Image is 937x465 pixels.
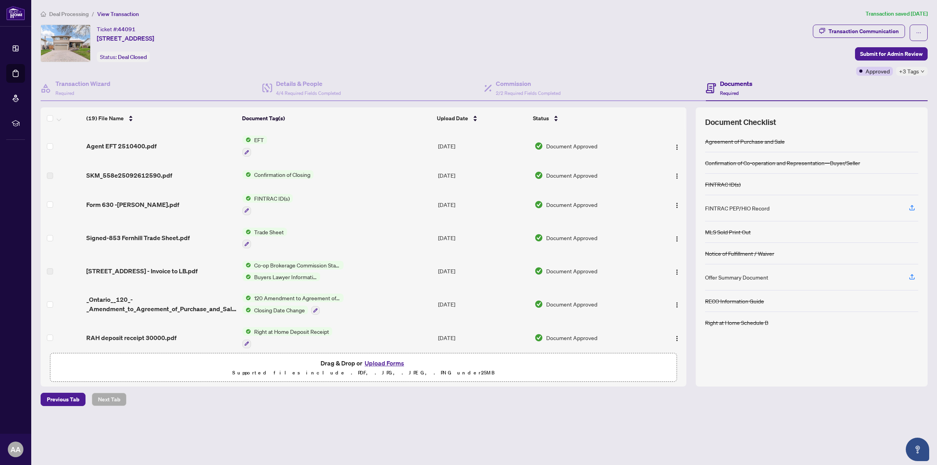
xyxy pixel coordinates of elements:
span: +3 Tags [899,67,919,76]
p: Supported files include .PDF, .JPG, .JPEG, .PNG under 25 MB [55,368,672,378]
h4: Details & People [276,79,341,88]
span: Co-op Brokerage Commission Statement [251,261,344,269]
span: Document Approved [546,300,597,308]
span: home [41,11,46,17]
span: RAH deposit receipt 30000.pdf [86,333,176,342]
div: FINTRAC ID(s) [705,180,741,189]
button: Logo [671,169,683,182]
img: Document Status [534,333,543,342]
span: down [921,69,925,73]
img: Status Icon [242,273,251,281]
button: Logo [671,265,683,277]
th: (19) File Name [83,107,239,129]
div: FINTRAC PEP/HIO Record [705,204,770,212]
button: Status IconRight at Home Deposit Receipt [242,327,332,348]
img: Document Status [534,233,543,242]
img: Logo [674,202,680,208]
td: [DATE] [435,221,531,255]
img: Document Status [534,267,543,275]
div: Right at Home Schedule B [705,318,768,327]
span: Document Checklist [705,117,776,128]
span: 44091 [118,26,135,33]
span: Deal Processing [49,11,89,18]
span: Document Approved [546,333,597,342]
span: 2/2 Required Fields Completed [496,90,561,96]
span: (19) File Name [86,114,124,123]
span: Trade Sheet [251,228,287,236]
span: Drag & Drop or [321,358,406,368]
img: Document Status [534,300,543,308]
img: Status Icon [242,261,251,269]
img: Status Icon [242,327,251,336]
span: Required [720,90,739,96]
button: Logo [671,198,683,211]
button: Transaction Communication [813,25,905,38]
div: MLS Sold Print Out [705,228,751,236]
span: Required [55,90,74,96]
span: Upload Date [437,114,468,123]
button: Status IconFINTRAC ID(s) [242,194,293,215]
img: Logo [674,302,680,308]
button: Open asap [906,438,929,461]
button: Next Tab [92,393,126,406]
span: [STREET_ADDRESS] [97,34,154,43]
button: Status IconEFT [242,135,267,157]
li: / [92,9,94,18]
button: Submit for Admin Review [855,47,928,61]
div: Ticket #: [97,25,135,34]
td: [DATE] [435,287,531,321]
button: Status IconTrade Sheet [242,228,287,249]
span: EFT [251,135,267,144]
span: AA [11,444,21,455]
th: Document Tag(s) [239,107,434,129]
span: Closing Date Change [251,306,308,314]
img: Status Icon [242,306,251,314]
h4: Commission [496,79,561,88]
img: Document Status [534,142,543,150]
button: Logo [671,298,683,310]
span: 4/4 Required Fields Completed [276,90,341,96]
img: Status Icon [242,194,251,203]
div: RECO Information Guide [705,297,764,305]
span: [STREET_ADDRESS] - Invoice to LB.pdf [86,266,198,276]
span: Approved [866,67,890,75]
span: Drag & Drop orUpload FormsSupported files include .PDF, .JPG, .JPEG, .PNG under25MB [50,353,677,382]
th: Status [530,107,650,129]
img: IMG-E12273467_1.jpg [41,25,90,62]
div: Offer Summary Document [705,273,768,281]
img: Status Icon [242,170,251,179]
button: Status IconConfirmation of Closing [242,170,314,179]
td: [DATE] [435,163,531,188]
button: Logo [671,232,683,244]
span: Document Approved [546,200,597,209]
img: Document Status [534,200,543,209]
button: Logo [671,331,683,344]
button: Logo [671,140,683,152]
span: Buyers Lawyer Information [251,273,320,281]
div: Status: [97,52,150,62]
td: [DATE] [435,129,531,163]
button: Status Icon120 Amendment to Agreement of Purchase and SaleStatus IconClosing Date Change [242,294,344,315]
img: Logo [674,335,680,342]
img: Status Icon [242,294,251,302]
span: Agent EFT 2510400.pdf [86,141,157,151]
h4: Documents [720,79,752,88]
td: [DATE] [435,188,531,221]
img: Logo [674,173,680,179]
span: Deal Closed [118,53,147,61]
span: Status [533,114,549,123]
span: Document Approved [546,142,597,150]
span: Right at Home Deposit Receipt [251,327,332,336]
img: Status Icon [242,135,251,144]
span: Submit for Admin Review [860,48,923,60]
h4: Transaction Wizard [55,79,110,88]
span: Confirmation of Closing [251,170,314,179]
span: 120 Amendment to Agreement of Purchase and Sale [251,294,344,302]
img: Document Status [534,171,543,180]
div: Agreement of Purchase and Sale [705,137,785,146]
button: Status IconCo-op Brokerage Commission StatementStatus IconBuyers Lawyer Information [242,261,344,281]
img: Logo [674,236,680,242]
th: Upload Date [434,107,530,129]
span: Form 630 -[PERSON_NAME].pdf [86,200,179,209]
img: Status Icon [242,228,251,236]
